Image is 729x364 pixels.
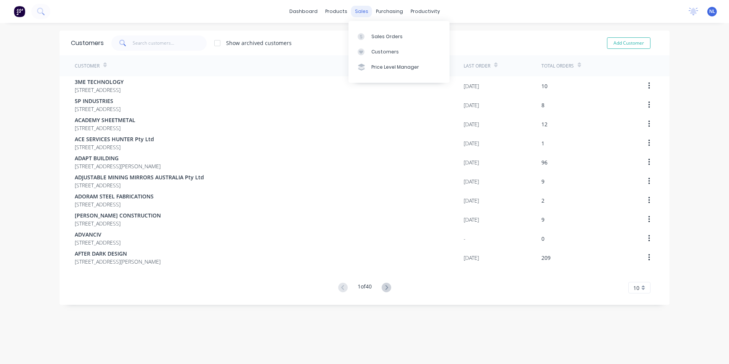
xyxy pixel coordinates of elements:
[71,39,104,48] div: Customers
[75,124,135,132] span: [STREET_ADDRESS]
[133,35,207,51] input: Search customers...
[75,258,161,266] span: [STREET_ADDRESS][PERSON_NAME]
[75,211,161,219] span: [PERSON_NAME] CONSTRUCTION
[321,6,351,17] div: products
[709,8,715,15] span: NL
[371,48,399,55] div: Customers
[75,192,154,200] span: ADORAM STEEL FABRICATIONS
[75,105,120,113] span: [STREET_ADDRESS]
[286,6,321,17] a: dashboard
[464,101,479,109] div: [DATE]
[541,158,548,166] div: 96
[372,6,407,17] div: purchasing
[541,139,544,147] div: 1
[75,162,161,170] span: [STREET_ADDRESS][PERSON_NAME]
[226,39,292,47] div: Show archived customers
[464,139,479,147] div: [DATE]
[407,6,444,17] div: productivity
[541,254,551,262] div: 209
[541,216,544,224] div: 9
[75,143,154,151] span: [STREET_ADDRESS]
[541,120,548,128] div: 12
[464,254,479,262] div: [DATE]
[358,282,372,293] div: 1 of 40
[75,219,161,227] span: [STREET_ADDRESS]
[75,78,124,86] span: 3ME TECHNOLOGY
[75,154,161,162] span: ADAPT BUILDING
[607,37,650,49] button: Add Customer
[75,135,154,143] span: ACE SERVICES HUNTER Pty Ltd
[541,101,544,109] div: 8
[464,158,479,166] div: [DATE]
[75,230,120,238] span: ADVANCIV
[75,200,154,208] span: [STREET_ADDRESS]
[75,238,120,246] span: [STREET_ADDRESS]
[464,216,479,224] div: [DATE]
[541,82,548,90] div: 10
[464,63,490,69] div: Last Order
[541,177,544,185] div: 9
[633,284,639,292] span: 10
[464,177,479,185] div: [DATE]
[75,173,204,181] span: ADJUSTABLE MINING MIRRORS AUSTRALIA Pty Ltd
[371,33,403,40] div: Sales Orders
[351,6,372,17] div: sales
[75,97,120,105] span: 5P INDUSTRIES
[348,29,450,44] a: Sales Orders
[75,116,135,124] span: ACADEMY SHEETMETAL
[75,63,100,69] div: Customer
[464,235,466,243] div: -
[464,196,479,205] div: [DATE]
[75,86,124,94] span: [STREET_ADDRESS]
[348,60,450,75] a: Price Level Manager
[14,6,25,17] img: Factory
[464,82,479,90] div: [DATE]
[541,63,574,69] div: Total Orders
[348,44,450,60] a: Customers
[541,196,544,205] div: 2
[371,64,419,71] div: Price Level Manager
[541,235,544,243] div: 0
[75,250,161,258] span: AFTER DARK DESIGN
[464,120,479,128] div: [DATE]
[75,181,204,189] span: [STREET_ADDRESS]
